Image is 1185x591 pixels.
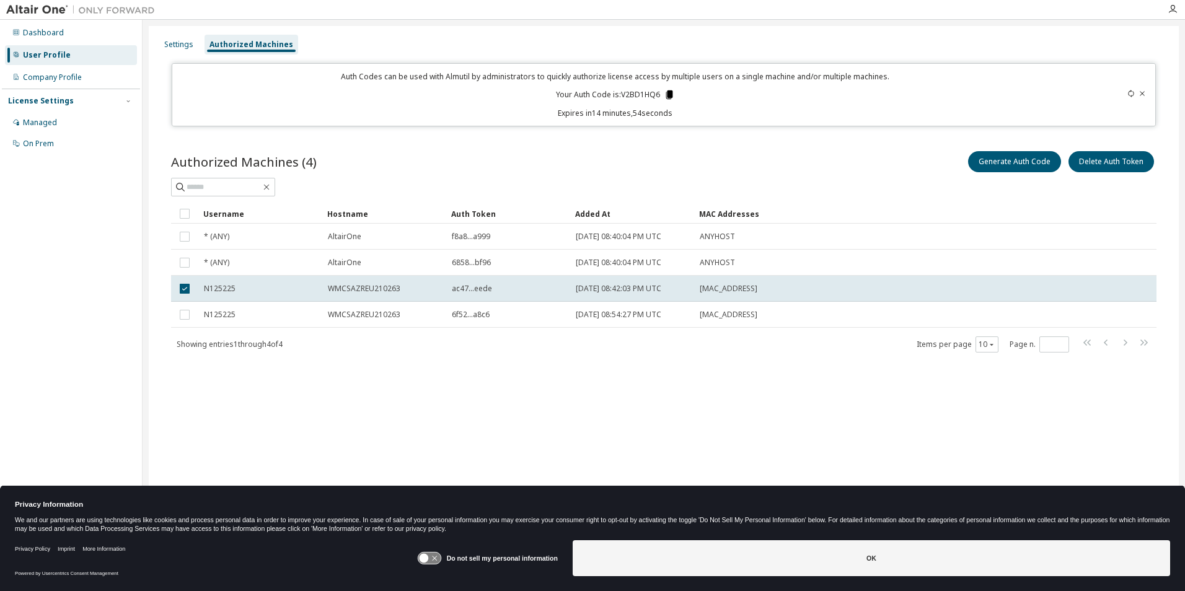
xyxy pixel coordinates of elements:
span: * (ANY) [204,258,229,268]
span: [DATE] 08:40:04 PM UTC [576,232,661,242]
span: [DATE] 08:54:27 PM UTC [576,310,661,320]
span: WMCSAZREU210263 [328,284,400,294]
span: N125225 [204,310,236,320]
span: ANYHOST [700,232,735,242]
span: 6858...bf96 [452,258,491,268]
span: ANYHOST [700,258,735,268]
div: Auth Token [451,204,565,224]
div: Settings [164,40,193,50]
span: ac47...eede [452,284,492,294]
div: Dashboard [23,28,64,38]
button: Generate Auth Code [968,151,1061,172]
button: Delete Auth Token [1068,151,1154,172]
p: Your Auth Code is: V2BD1HQ6 [556,89,675,100]
span: AltairOne [328,258,361,268]
div: License Settings [8,96,74,106]
span: N125225 [204,284,236,294]
span: [DATE] 08:40:04 PM UTC [576,258,661,268]
span: Authorized Machines (4) [171,153,317,170]
img: Altair One [6,4,161,16]
span: Page n. [1010,336,1069,352]
span: [DATE] 08:42:03 PM UTC [576,284,661,294]
div: User Profile [23,50,71,60]
div: Managed [23,118,57,128]
div: Company Profile [23,72,82,82]
span: [MAC_ADDRESS] [700,310,757,320]
div: Hostname [327,204,441,224]
button: 10 [979,339,995,349]
span: Items per page [917,336,998,352]
span: [MAC_ADDRESS] [700,284,757,294]
div: On Prem [23,139,54,149]
span: Showing entries 1 through 4 of 4 [177,339,283,349]
span: AltairOne [328,232,361,242]
p: Expires in 14 minutes, 54 seconds [180,108,1052,118]
div: MAC Addresses [699,204,1026,224]
div: Authorized Machines [209,40,293,50]
p: Auth Codes can be used with Almutil by administrators to quickly authorize license access by mult... [180,71,1052,82]
div: Added At [575,204,689,224]
span: WMCSAZREU210263 [328,310,400,320]
div: Username [203,204,317,224]
span: 6f52...a8c6 [452,310,490,320]
span: * (ANY) [204,232,229,242]
span: f8a8...a999 [452,232,490,242]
